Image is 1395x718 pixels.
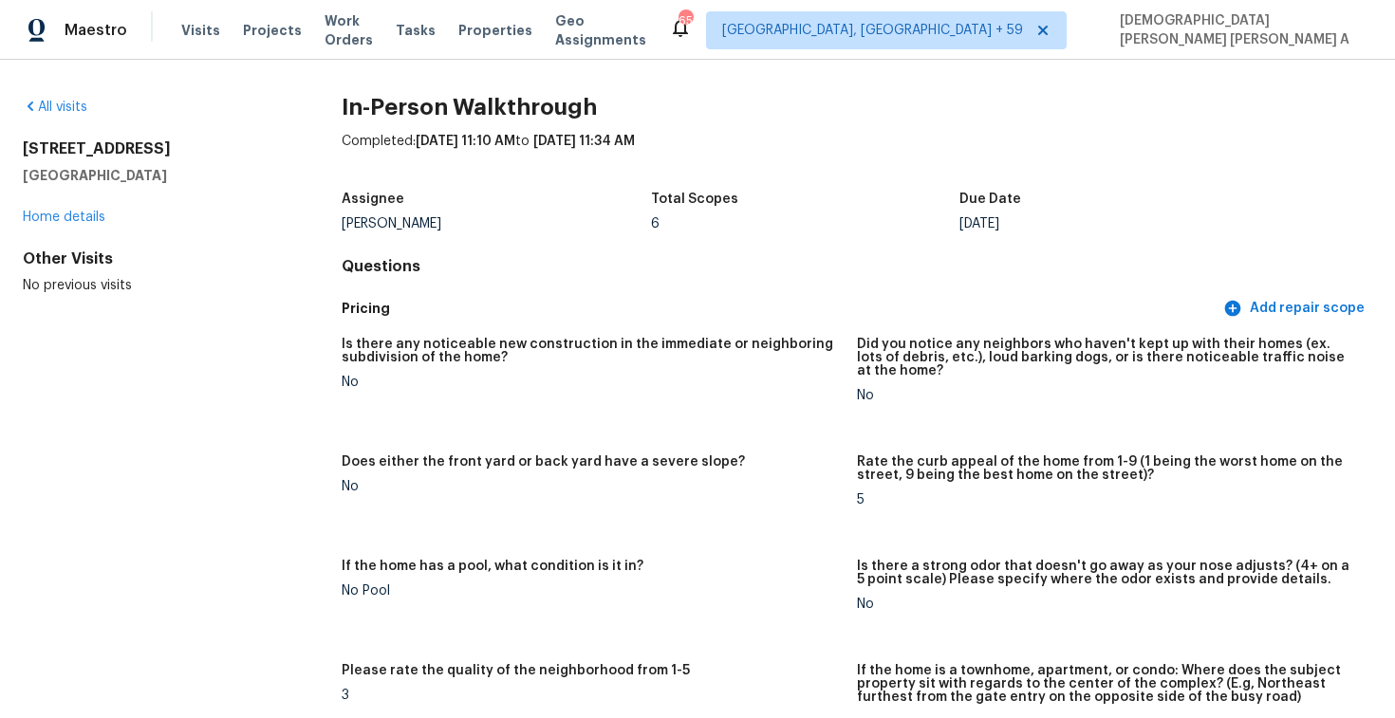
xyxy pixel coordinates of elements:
[1112,11,1367,49] span: [DEMOGRAPHIC_DATA][PERSON_NAME] [PERSON_NAME] A
[722,21,1023,40] span: [GEOGRAPHIC_DATA], [GEOGRAPHIC_DATA] + 59
[679,11,692,30] div: 652
[342,132,1372,181] div: Completed: to
[342,257,1372,276] h4: Questions
[533,135,635,148] span: [DATE] 11:34 AM
[857,455,1357,482] h5: Rate the curb appeal of the home from 1-9 (1 being the worst home on the street, 9 being the best...
[555,11,646,49] span: Geo Assignments
[959,217,1269,230] div: [DATE]
[23,249,281,268] div: Other Visits
[23,139,281,158] h2: [STREET_ADDRESS]
[23,101,87,114] a: All visits
[857,338,1357,377] h5: Did you notice any neighbors who haven't kept up with their homes (ex. lots of debris, etc.), lou...
[342,455,745,469] h5: Does either the front yard or back yard have a severe slope?
[181,21,220,40] span: Visits
[857,598,1357,611] div: No
[342,193,404,206] h5: Assignee
[651,193,738,206] h5: Total Scopes
[1219,291,1372,326] button: Add repair scope
[959,193,1021,206] h5: Due Date
[342,689,842,702] div: 3
[342,338,842,364] h5: Is there any noticeable new construction in the immediate or neighboring subdivision of the home?
[243,21,302,40] span: Projects
[342,560,643,573] h5: If the home has a pool, what condition is it in?
[23,211,105,224] a: Home details
[23,166,281,185] h5: [GEOGRAPHIC_DATA]
[651,217,960,230] div: 6
[396,24,436,37] span: Tasks
[857,389,1357,402] div: No
[342,98,1372,117] h2: In-Person Walkthrough
[342,584,842,598] div: No Pool
[65,21,127,40] span: Maestro
[857,664,1357,704] h5: If the home is a townhome, apartment, or condo: Where does the subject property sit with regards ...
[342,664,690,677] h5: Please rate the quality of the neighborhood from 1-5
[342,376,842,389] div: No
[342,217,651,230] div: [PERSON_NAME]
[1227,297,1365,321] span: Add repair scope
[342,480,842,493] div: No
[416,135,515,148] span: [DATE] 11:10 AM
[342,299,1219,319] h5: Pricing
[458,21,532,40] span: Properties
[325,11,373,49] span: Work Orders
[857,493,1357,506] div: 5
[857,560,1357,586] h5: Is there a strong odor that doesn't go away as your nose adjusts? (4+ on a 5 point scale) Please ...
[23,279,132,292] span: No previous visits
